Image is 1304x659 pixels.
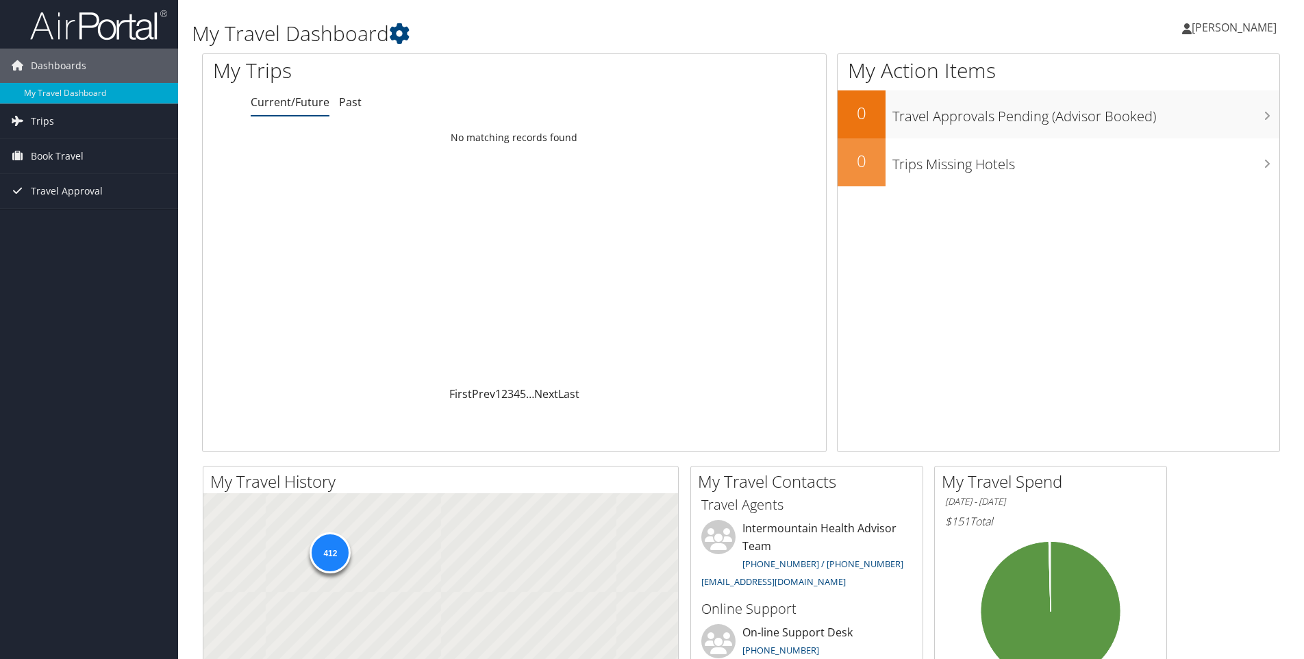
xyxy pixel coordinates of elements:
[945,514,970,529] span: $151
[251,95,329,110] a: Current/Future
[30,9,167,41] img: airportal-logo.png
[838,56,1279,85] h1: My Action Items
[694,520,919,593] li: Intermountain Health Advisor Team
[701,495,912,514] h3: Travel Agents
[495,386,501,401] a: 1
[310,532,351,573] div: 412
[698,470,923,493] h2: My Travel Contacts
[838,149,886,173] h2: 0
[31,139,84,173] span: Book Travel
[507,386,514,401] a: 3
[838,90,1279,138] a: 0Travel Approvals Pending (Advisor Booked)
[945,514,1156,529] h6: Total
[526,386,534,401] span: …
[472,386,495,401] a: Prev
[838,138,1279,186] a: 0Trips Missing Hotels
[203,125,826,150] td: No matching records found
[1182,7,1290,48] a: [PERSON_NAME]
[892,148,1279,174] h3: Trips Missing Hotels
[501,386,507,401] a: 2
[449,386,472,401] a: First
[339,95,362,110] a: Past
[192,19,924,48] h1: My Travel Dashboard
[701,575,846,588] a: [EMAIL_ADDRESS][DOMAIN_NAME]
[1192,20,1277,35] span: [PERSON_NAME]
[210,470,678,493] h2: My Travel History
[213,56,556,85] h1: My Trips
[520,386,526,401] a: 5
[892,100,1279,126] h3: Travel Approvals Pending (Advisor Booked)
[31,174,103,208] span: Travel Approval
[31,104,54,138] span: Trips
[31,49,86,83] span: Dashboards
[558,386,579,401] a: Last
[742,644,819,656] a: [PHONE_NUMBER]
[945,495,1156,508] h6: [DATE] - [DATE]
[838,101,886,125] h2: 0
[942,470,1166,493] h2: My Travel Spend
[534,386,558,401] a: Next
[742,558,903,570] a: [PHONE_NUMBER] / [PHONE_NUMBER]
[514,386,520,401] a: 4
[701,599,912,619] h3: Online Support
